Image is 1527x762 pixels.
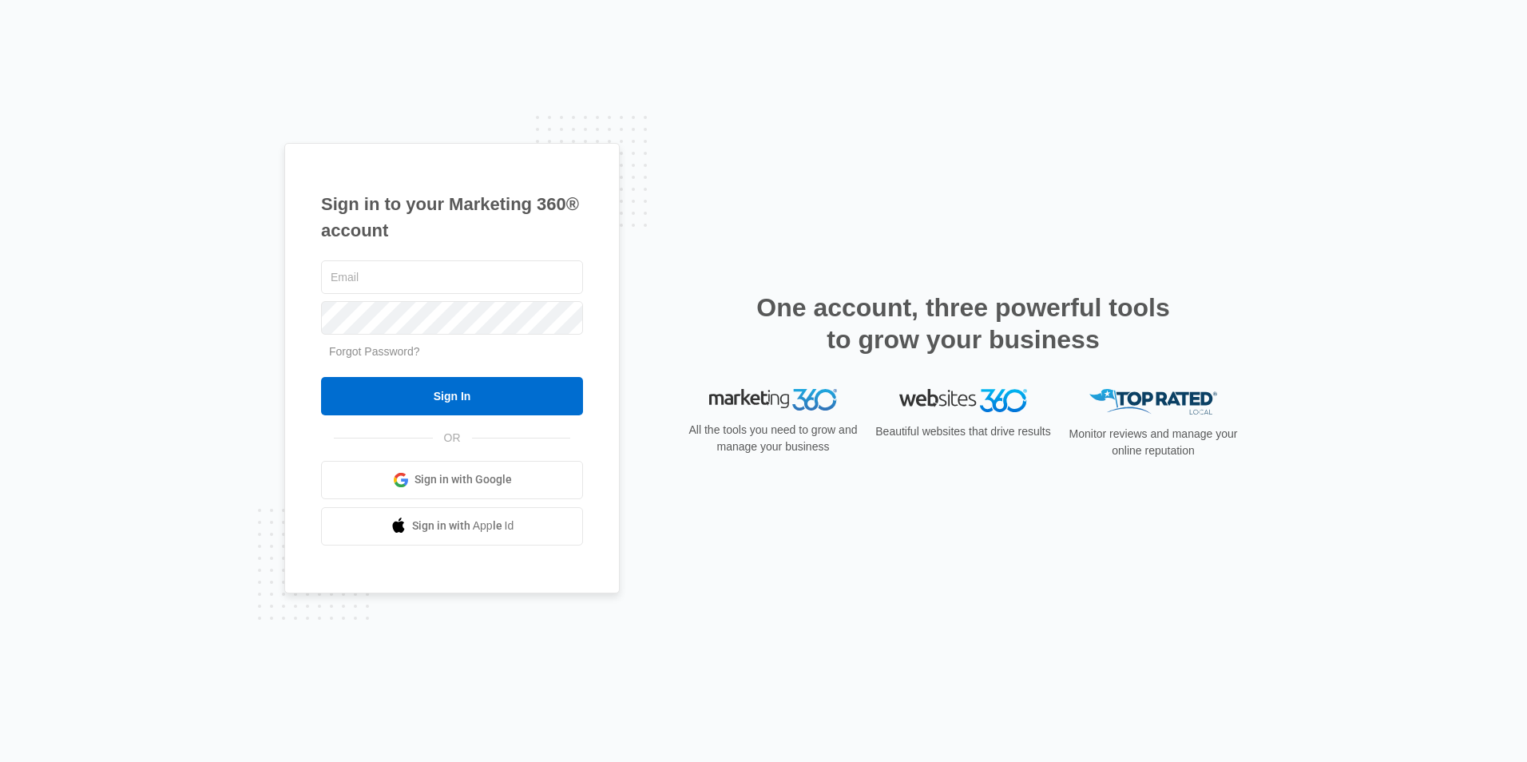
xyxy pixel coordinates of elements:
[321,260,583,294] input: Email
[874,423,1053,440] p: Beautiful websites that drive results
[412,518,514,534] span: Sign in with Apple Id
[321,507,583,546] a: Sign in with Apple Id
[752,292,1175,355] h2: One account, three powerful tools to grow your business
[321,461,583,499] a: Sign in with Google
[684,422,863,455] p: All the tools you need to grow and manage your business
[321,191,583,244] h1: Sign in to your Marketing 360® account
[321,377,583,415] input: Sign In
[329,345,420,358] a: Forgot Password?
[1064,426,1243,459] p: Monitor reviews and manage your online reputation
[414,471,512,488] span: Sign in with Google
[1089,389,1217,415] img: Top Rated Local
[899,389,1027,412] img: Websites 360
[433,430,472,446] span: OR
[709,389,837,411] img: Marketing 360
